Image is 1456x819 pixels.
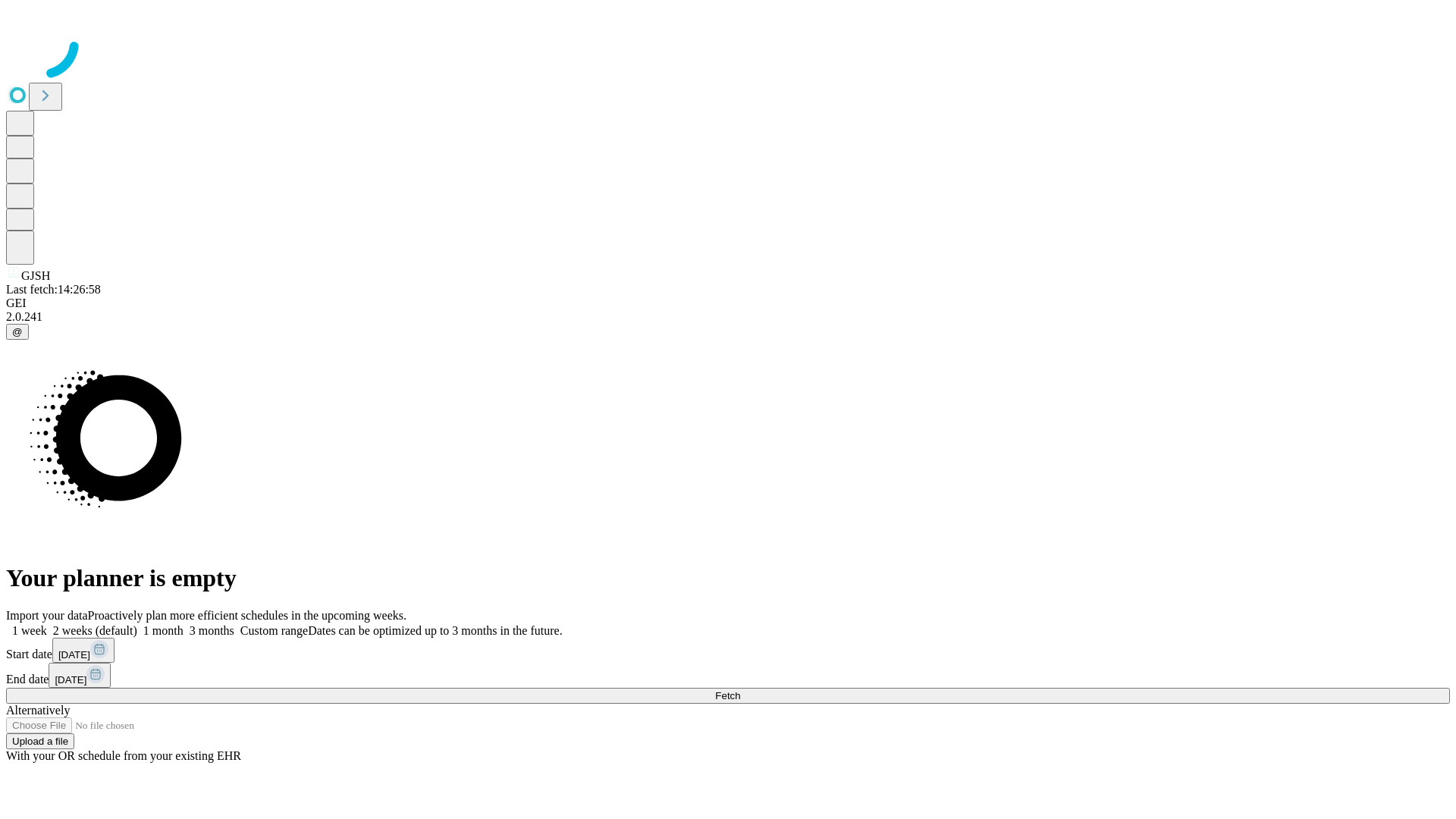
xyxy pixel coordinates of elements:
[6,324,29,340] button: @
[12,624,47,637] span: 1 week
[6,733,74,749] button: Upload a file
[240,624,308,637] span: Custom range
[6,663,1450,688] div: End date
[6,609,88,622] span: Import your data
[52,638,115,663] button: [DATE]
[6,688,1450,704] button: Fetch
[49,663,111,688] button: [DATE]
[53,624,137,637] span: 2 weeks (default)
[6,638,1450,663] div: Start date
[55,674,86,686] span: [DATE]
[21,269,50,282] span: GJSH
[6,297,1450,310] div: GEI
[715,690,740,701] span: Fetch
[6,310,1450,324] div: 2.0.241
[190,624,234,637] span: 3 months
[88,609,406,622] span: Proactively plan more efficient schedules in the upcoming weeks.
[12,326,23,337] span: @
[58,649,90,661] span: [DATE]
[6,564,1450,592] h1: Your planner is empty
[308,624,562,637] span: Dates can be optimized up to 3 months in the future.
[6,749,241,762] span: With your OR schedule from your existing EHR
[6,283,101,296] span: Last fetch: 14:26:58
[6,704,70,717] span: Alternatively
[143,624,184,637] span: 1 month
